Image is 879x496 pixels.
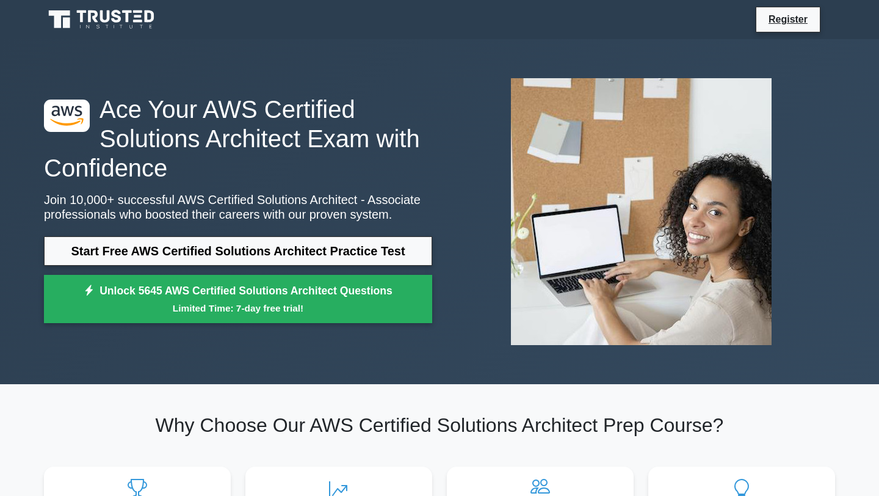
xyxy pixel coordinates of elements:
[44,414,835,437] h2: Why Choose Our AWS Certified Solutions Architect Prep Course?
[59,301,417,315] small: Limited Time: 7-day free trial!
[44,192,432,222] p: Join 10,000+ successful AWS Certified Solutions Architect - Associate professionals who boosted t...
[44,275,432,324] a: Unlock 5645 AWS Certified Solutions Architect QuestionsLimited Time: 7-day free trial!
[761,12,815,27] a: Register
[44,95,432,183] h1: Ace Your AWS Certified Solutions Architect Exam with Confidence
[44,236,432,266] a: Start Free AWS Certified Solutions Architect Practice Test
